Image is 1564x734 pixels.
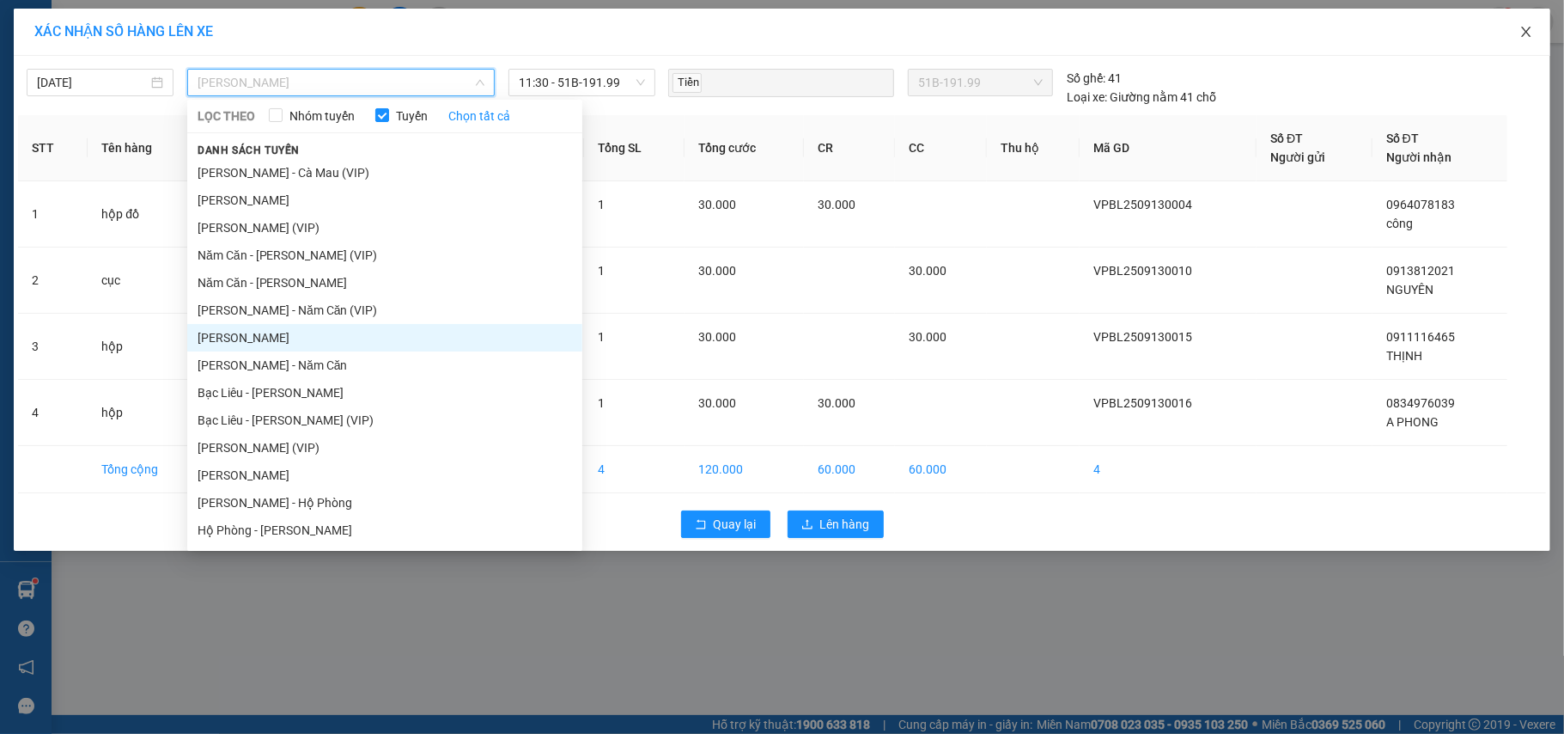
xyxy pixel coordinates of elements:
li: [PERSON_NAME] - Cà Mau (VIP) [187,159,582,187]
th: CC [895,115,987,181]
span: close [1519,25,1533,39]
span: THỊNH [1386,349,1422,363]
th: Tổng cước [685,115,804,181]
span: XÁC NHẬN SỐ HÀNG LÊN XE [34,23,213,40]
span: 30.000 [698,396,736,410]
span: 1 [598,198,605,211]
span: 0911116465 [1386,330,1455,344]
li: [PERSON_NAME] [187,324,582,352]
span: A PHONG [1386,415,1439,429]
div: 41 [1067,69,1122,88]
td: 60.000 [804,446,896,493]
span: Người gửi [1270,150,1325,164]
li: Năm Căn - [PERSON_NAME] [187,269,582,297]
td: 2 [18,248,88,314]
li: [PERSON_NAME] - Năm Căn [187,352,582,379]
span: 30.000 [698,330,736,344]
li: [PERSON_NAME] - Năm Căn (VIP) [187,297,582,324]
li: [PERSON_NAME] (VIP) [187,434,582,462]
td: 60.000 [895,446,987,493]
li: Hộ Phòng - [PERSON_NAME] [187,517,582,544]
li: Bạc Liêu - [PERSON_NAME] [187,379,582,407]
li: Bạc Liêu - [PERSON_NAME] (VIP) [187,407,582,434]
li: Năm Căn - [PERSON_NAME] (VIP) [187,242,582,269]
img: logo.jpg [21,21,107,107]
span: Số ĐT [1386,132,1419,145]
span: VPBL2509130015 [1093,330,1192,344]
span: Số ĐT [1270,132,1303,145]
span: upload [801,518,813,532]
span: 30.000 [818,396,855,410]
th: Tổng SL [584,115,684,181]
span: 30.000 [909,264,946,278]
span: 30.000 [698,264,736,278]
span: 1 [598,396,605,410]
td: 1 [18,181,88,248]
span: Danh sách tuyến [187,143,310,158]
span: Tuyến [389,107,435,125]
span: công [1386,217,1413,230]
li: [PERSON_NAME] (VIP) [187,214,582,242]
span: Quay lại [714,515,757,534]
li: 26 Phó Cơ Điều, Phường 12 [161,42,718,64]
span: NGUYÊN [1386,283,1433,297]
td: 120.000 [685,446,804,493]
td: Tổng cộng [88,446,205,493]
td: cục [88,248,205,314]
span: 1 [598,264,605,278]
span: rollback [695,518,707,532]
span: 30.000 [698,198,736,211]
span: VPBL2509130004 [1093,198,1192,211]
span: VPBL2509130016 [1093,396,1192,410]
td: 4 [584,446,684,493]
span: 0964078183 [1386,198,1455,211]
span: LỌC THEO [198,107,255,125]
div: Giường nằm 41 chỗ [1067,88,1216,107]
button: rollbackQuay lại [681,511,770,538]
span: 30.000 [818,198,855,211]
td: 4 [1080,446,1257,493]
td: 4 [18,380,88,446]
b: GỬI : VP [PERSON_NAME] [21,125,300,153]
button: uploadLên hàng [788,511,884,538]
button: Close [1502,9,1550,57]
span: 0913812021 [1386,264,1455,278]
td: hộp đồ [88,181,205,248]
span: Nhóm tuyến [283,107,362,125]
li: [PERSON_NAME] [187,462,582,489]
span: Người nhận [1386,150,1451,164]
th: Mã GD [1080,115,1257,181]
span: Lên hàng [820,515,870,534]
th: STT [18,115,88,181]
td: 3 [18,314,88,380]
span: Hồ Chí Minh - Cà Mau [198,70,484,95]
a: Chọn tất cả [448,107,510,125]
span: 0834976039 [1386,396,1455,410]
li: Hotline: 02839552959 [161,64,718,85]
td: hộp [88,314,205,380]
th: Thu hộ [987,115,1080,181]
span: Loại xe: [1067,88,1107,107]
th: Tên hàng [88,115,205,181]
input: 13/09/2025 [37,73,148,92]
li: [PERSON_NAME] [187,187,582,214]
span: 51B-191.99 [918,70,1044,95]
span: 1 [598,330,605,344]
li: [PERSON_NAME] - Hộ Phòng [187,489,582,517]
span: Số ghế: [1067,69,1105,88]
span: 30.000 [909,330,946,344]
span: Tiền [672,73,702,93]
span: VPBL2509130010 [1093,264,1192,278]
span: 11:30 - 51B-191.99 [519,70,645,95]
span: down [475,77,485,88]
th: CR [804,115,896,181]
td: hộp [88,380,205,446]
